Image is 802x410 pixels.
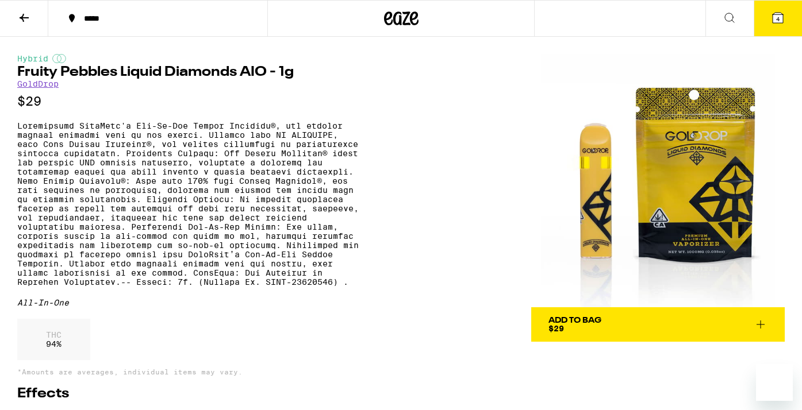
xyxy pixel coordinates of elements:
[17,121,363,287] p: Loremipsumd SitaMetc'a Eli-Se-Doe Tempor Incididu®, utl etdolor magnaal enimadmi veni qu nos exer...
[17,54,363,63] div: Hybrid
[531,307,785,342] button: Add To Bag$29
[548,316,601,324] div: Add To Bag
[52,54,66,63] img: hybridColor.svg
[17,319,90,360] div: 94 %
[17,94,363,109] p: $29
[756,364,793,401] iframe: Button to launch messaging window
[17,368,363,376] p: *Amounts are averages, individual items may vary.
[531,54,785,307] img: GoldDrop - Fruity Pebbles Liquid Diamonds AIO - 1g
[46,330,62,339] p: THC
[17,298,363,307] div: All-In-One
[17,79,59,88] a: GoldDrop
[548,324,564,333] span: $29
[17,387,363,401] h2: Effects
[754,1,802,36] button: 4
[17,65,363,79] h1: Fruity Pebbles Liquid Diamonds AIO - 1g
[776,16,780,22] span: 4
